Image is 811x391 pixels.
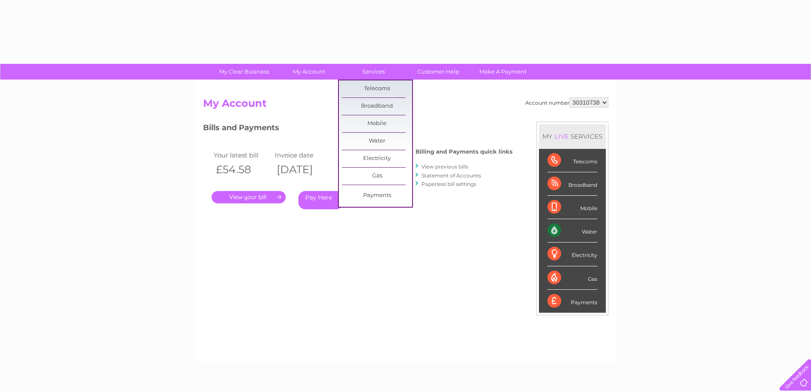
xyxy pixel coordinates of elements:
[212,191,286,203] a: .
[525,97,608,108] div: Account number
[421,163,468,170] a: View previous bills
[539,124,606,148] div: MY SERVICES
[209,64,279,80] a: My Clear Business
[342,133,412,150] a: Water
[403,64,473,80] a: Customer Help
[468,64,538,80] a: Make A Payment
[547,266,597,290] div: Gas
[547,290,597,313] div: Payments
[416,148,513,155] h4: Billing and Payments quick links
[338,64,409,80] a: Services
[547,149,597,172] div: Telecoms
[272,161,334,178] th: [DATE]
[547,243,597,266] div: Electricity
[342,150,412,167] a: Electricity
[342,168,412,185] a: Gas
[547,172,597,196] div: Broadband
[342,98,412,115] a: Broadband
[342,115,412,132] a: Mobile
[298,191,343,209] a: Pay Here
[342,187,412,204] a: Payments
[547,219,597,243] div: Water
[421,181,476,187] a: Paperless bill settings
[212,161,273,178] th: £54.58
[421,172,481,179] a: Statement of Accounts
[342,80,412,97] a: Telecoms
[553,132,570,140] div: LIVE
[547,196,597,219] div: Mobile
[203,122,513,137] h3: Bills and Payments
[274,64,344,80] a: My Account
[212,149,273,161] td: Your latest bill
[272,149,334,161] td: Invoice date
[203,97,608,114] h2: My Account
